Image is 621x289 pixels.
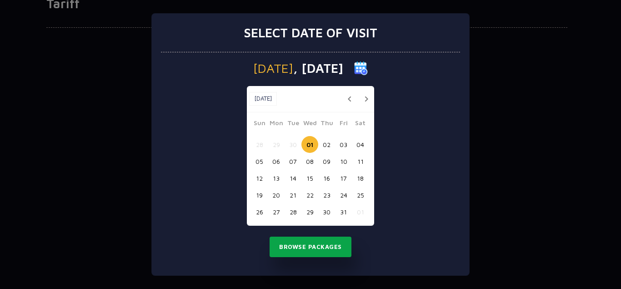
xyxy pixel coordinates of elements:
button: 06 [268,153,285,170]
button: 18 [352,170,369,187]
button: 29 [301,203,318,220]
button: 19 [251,187,268,203]
button: 25 [352,187,369,203]
button: 16 [318,170,335,187]
button: 12 [251,170,268,187]
button: 28 [285,203,301,220]
button: 02 [318,136,335,153]
button: 01 [352,203,369,220]
button: 23 [318,187,335,203]
button: 08 [301,153,318,170]
button: 31 [335,203,352,220]
h3: Select date of visit [244,25,377,41]
img: calender icon [354,61,368,75]
button: 11 [352,153,369,170]
button: 24 [335,187,352,203]
span: , [DATE] [293,62,343,75]
span: Mon [268,118,285,131]
button: 30 [285,136,301,153]
button: 22 [301,187,318,203]
span: Sat [352,118,369,131]
button: 20 [268,187,285,203]
button: 14 [285,170,301,187]
button: 17 [335,170,352,187]
button: 15 [301,170,318,187]
span: Fri [335,118,352,131]
button: 29 [268,136,285,153]
button: 07 [285,153,301,170]
button: 03 [335,136,352,153]
button: 30 [318,203,335,220]
span: Tue [285,118,301,131]
button: 21 [285,187,301,203]
span: Sun [251,118,268,131]
span: [DATE] [253,62,293,75]
button: 27 [268,203,285,220]
button: 01 [301,136,318,153]
button: 09 [318,153,335,170]
button: 10 [335,153,352,170]
button: Browse Packages [270,237,351,258]
button: 26 [251,203,268,220]
span: Wed [301,118,318,131]
button: 28 [251,136,268,153]
button: 04 [352,136,369,153]
span: Thu [318,118,335,131]
button: 05 [251,153,268,170]
button: 13 [268,170,285,187]
button: [DATE] [249,92,277,106]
